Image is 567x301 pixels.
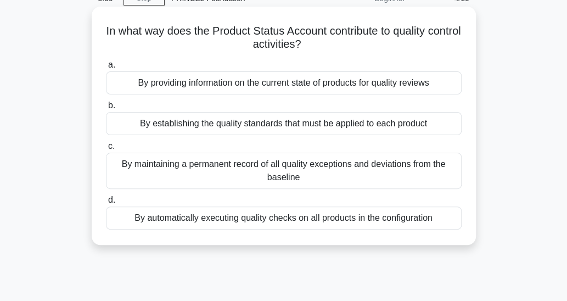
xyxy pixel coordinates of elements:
div: By providing information on the current state of products for quality reviews [106,71,462,94]
div: By establishing the quality standards that must be applied to each product [106,112,462,135]
div: By automatically executing quality checks on all products in the configuration [106,207,462,230]
div: By maintaining a permanent record of all quality exceptions and deviations from the baseline [106,153,462,189]
h5: In what way does the Product Status Account contribute to quality control activities? [105,24,463,52]
span: b. [108,101,115,110]
span: c. [108,141,115,150]
span: d. [108,195,115,204]
span: a. [108,60,115,69]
